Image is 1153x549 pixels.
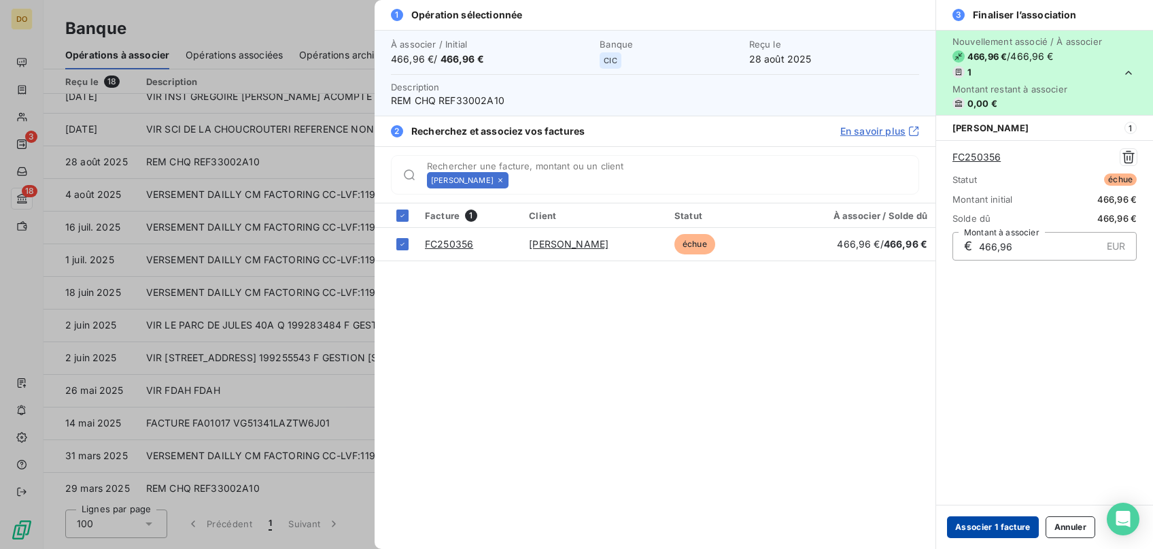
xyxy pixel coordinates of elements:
a: FC250356 [425,238,473,250]
span: 466,96 € [967,51,1007,62]
span: 1 [967,67,971,78]
button: Annuler [1046,516,1095,538]
span: [PERSON_NAME] [952,122,1029,133]
a: [PERSON_NAME] [529,238,608,250]
span: REM CHQ REF33002A10 [391,94,919,107]
span: échue [674,234,715,254]
span: 466,96 € [1097,194,1137,205]
span: 0,00 € [967,98,997,109]
span: échue [1104,173,1137,186]
span: 1 [391,9,403,21]
span: 1 [1124,122,1137,134]
span: Opération sélectionnée [411,8,522,22]
span: 466,96 € [441,53,484,65]
span: Montant restant à associer [952,84,1102,95]
span: Recherchez et associez vos factures [411,124,585,138]
span: Description [391,82,440,93]
span: Nouvellement associé / À associer [952,36,1102,47]
span: / 466,96 € [1007,50,1053,63]
a: En savoir plus [840,124,919,138]
span: Reçu le [749,39,919,50]
span: Statut [952,174,977,185]
span: 466,96 € [1097,213,1137,224]
div: Statut [674,210,772,221]
span: 466,96 € / [391,52,591,66]
div: Client [529,210,658,221]
input: placeholder [514,173,918,187]
span: Solde dû [952,213,991,224]
a: FC250356 [952,150,1001,164]
span: [PERSON_NAME] [431,176,494,184]
span: 2 [391,125,403,137]
div: 28 août 2025 [749,39,919,66]
span: Banque [600,39,740,50]
button: Associer 1 facture [947,516,1039,538]
div: À associer / Solde dû [789,210,927,221]
div: Open Intercom Messenger [1107,503,1139,535]
span: 466,96 € / [837,238,927,250]
span: CIC [604,56,617,65]
span: Finaliser l’association [973,8,1076,22]
span: À associer / Initial [391,39,591,50]
span: Montant initial [952,194,1012,205]
span: 3 [952,9,965,21]
span: 466,96 € [884,238,927,250]
span: 1 [465,210,477,222]
div: Facture [425,210,513,222]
